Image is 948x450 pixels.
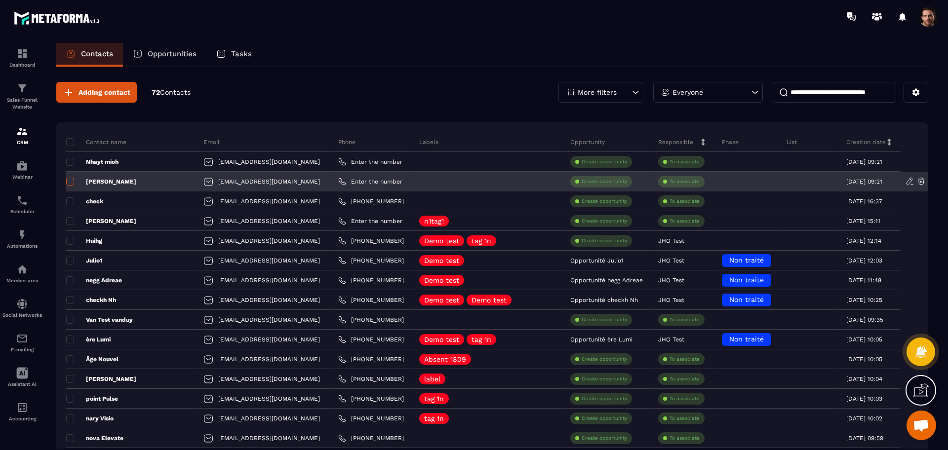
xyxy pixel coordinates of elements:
p: Demo test [472,297,507,303]
span: Non traité [729,296,764,303]
a: automationsautomationsMember area [2,256,42,291]
a: accountantaccountantAccounting [2,394,42,429]
p: Email [203,138,220,146]
p: Opportunité Julio1 [570,257,624,264]
img: automations [16,229,28,241]
p: Create opportunity [582,395,627,402]
p: Phone [338,138,355,146]
p: [DATE] 10:02 [846,415,882,422]
p: tag 1n [424,415,444,422]
span: Adding contact [79,87,130,97]
p: Demo test [424,336,459,343]
p: Sales Funnel Website [2,97,42,111]
p: Van Test vanduy [66,316,133,324]
p: Dashboard [2,62,42,68]
a: Tasks [206,43,262,67]
p: Create opportunity [582,237,627,244]
span: Non traité [729,276,764,284]
a: Opportunities [123,43,206,67]
p: [DATE] 10:05 [846,356,882,363]
a: formationformationDashboard [2,40,42,75]
p: [DATE] 10:04 [846,375,882,382]
p: Create opportunity [582,218,627,225]
p: Opportunité ère Lumi [570,336,632,343]
p: Scheduler [2,209,42,214]
a: [PHONE_NUMBER] [338,355,404,363]
p: Everyone [672,89,703,96]
p: JHO Test [658,237,684,244]
p: Assistant AI [2,381,42,387]
a: [PHONE_NUMBER] [338,237,404,245]
p: Demo test [424,297,459,303]
p: Absent 1809 [424,356,466,363]
p: Create opportunity [582,435,627,442]
p: Labels [419,138,438,146]
p: check [66,197,103,205]
a: automationsautomationsWebinar [2,152,42,187]
img: logo [14,9,103,27]
p: [DATE] 10:05 [846,336,882,343]
p: 72 [152,88,191,97]
p: Create opportunity [582,198,627,205]
p: To associate [670,395,700,402]
button: Adding contact [56,82,137,103]
img: formation [16,125,28,137]
p: E-mailing [2,347,42,352]
a: [PHONE_NUMBER] [338,414,404,422]
p: [DATE] 10:03 [846,395,882,402]
p: Tasks [231,49,252,58]
p: [DATE] 12:14 [846,237,881,244]
p: JHO Test [658,336,684,343]
p: To associate [670,218,700,225]
p: nova Elevate [66,434,123,442]
p: Demo test [424,237,459,244]
p: CRM [2,140,42,145]
div: Mở cuộc trò chuyện [907,411,936,440]
a: [PHONE_NUMBER] [338,296,404,304]
a: [PHONE_NUMBER] [338,395,404,403]
img: scheduler [16,194,28,206]
p: ère Lumi [66,336,111,343]
p: [DATE] 11:48 [846,277,881,284]
p: [DATE] 09:21 [846,178,882,185]
a: formationformationSales Funnel Website [2,75,42,118]
p: List [787,138,797,146]
p: Webinar [2,174,42,180]
p: n1tag1 [424,218,444,225]
p: JHO Test [658,277,684,284]
p: [DATE] 09:35 [846,316,883,323]
p: [DATE] 16:37 [846,198,882,205]
p: nary Visio [66,414,114,422]
p: Responsible [658,138,693,146]
p: JHO Test [658,257,684,264]
p: label [424,375,440,382]
p: Create opportunity [582,375,627,382]
p: To associate [670,198,700,205]
p: Social Networks [2,312,42,318]
a: [PHONE_NUMBER] [338,375,404,383]
a: Assistant AI [2,360,42,394]
p: [DATE] 09:21 [846,158,882,165]
p: Julio1 [66,257,102,264]
a: [PHONE_NUMBER] [338,434,404,442]
p: To associate [670,415,700,422]
a: social-networksocial-networkSocial Networks [2,291,42,325]
p: Nhayt mioh [66,158,118,166]
img: email [16,333,28,344]
p: Create opportunity [582,158,627,165]
a: [PHONE_NUMBER] [338,336,404,343]
img: accountant [16,402,28,413]
p: To associate [670,356,700,363]
img: automations [16,160,28,172]
p: JHO Test [658,297,684,303]
p: Opportunité checkh Nh [570,297,638,303]
p: [PERSON_NAME] [66,217,136,225]
p: negg Adreae [66,276,122,284]
p: Phase [722,138,739,146]
p: [DATE] 09:59 [846,435,883,442]
p: point Pulse [66,395,118,403]
span: Non traité [729,256,764,264]
a: formationformationCRM [2,118,42,152]
p: [DATE] 15:11 [846,218,880,225]
p: checkh Nh [66,296,116,304]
